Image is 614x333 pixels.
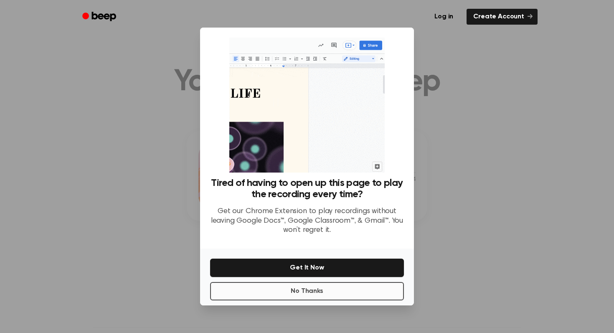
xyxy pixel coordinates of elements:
[76,9,124,25] a: Beep
[426,7,462,26] a: Log in
[229,38,384,173] img: Beep extension in action
[210,259,404,277] button: Get It Now
[467,9,538,25] a: Create Account
[210,282,404,300] button: No Thanks
[210,178,404,200] h3: Tired of having to open up this page to play the recording every time?
[210,207,404,235] p: Get our Chrome Extension to play recordings without leaving Google Docs™, Google Classroom™, & Gm...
